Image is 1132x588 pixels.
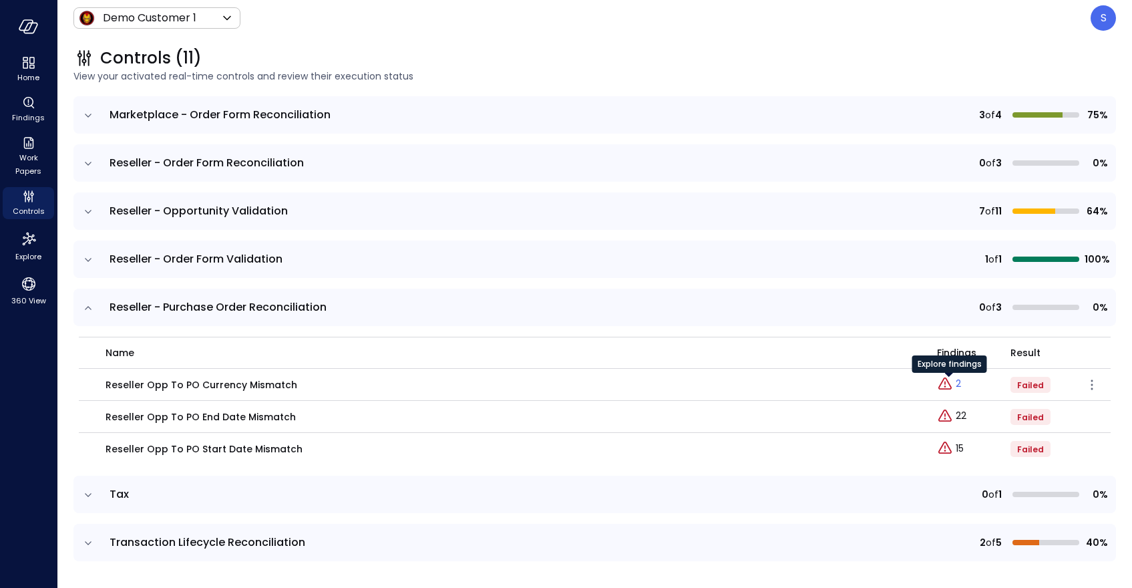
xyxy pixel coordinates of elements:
span: 5 [996,535,1002,550]
span: of [986,300,996,315]
span: Marketplace - Order Form Reconciliation [110,107,331,122]
button: expand row [81,537,95,550]
div: Explore findings [912,355,987,373]
span: 360 View [11,294,46,307]
p: 2 [956,377,961,391]
span: Findings [937,345,976,360]
div: 360 View [3,273,54,309]
span: of [988,487,998,502]
div: Steve Sovik [1091,5,1116,31]
p: 22 [956,409,966,423]
p: S [1101,10,1107,26]
span: of [986,535,996,550]
span: 1 [998,487,1002,502]
span: Work Papers [8,151,49,178]
span: Tax [110,486,129,502]
div: Findings [3,94,54,126]
span: Home [17,71,39,84]
span: 0% [1085,300,1108,315]
span: Reseller - Order Form Validation [110,251,282,267]
span: 3 [979,108,985,122]
p: 15 [956,442,964,456]
span: of [988,252,998,267]
p: Demo Customer 1 [103,10,196,26]
div: Explore [3,227,54,265]
span: 3 [996,156,1002,170]
span: Failed [1017,412,1044,423]
span: 2 [980,535,986,550]
span: 0 [979,156,986,170]
span: 4 [995,108,1002,122]
span: Controls [13,204,45,218]
span: Failed [1017,444,1044,455]
button: expand row [81,109,95,122]
span: 11 [995,204,1002,218]
span: Failed [1017,380,1044,391]
span: Findings [12,111,45,124]
span: View your activated real-time controls and review their execution status [73,69,1116,84]
button: expand row [81,253,95,267]
span: Controls (11) [100,47,202,69]
button: expand row [81,157,95,170]
div: Home [3,53,54,86]
span: 0 [979,300,986,315]
span: 1 [998,252,1002,267]
span: 0% [1085,487,1108,502]
span: of [986,156,996,170]
a: Explore findings [937,446,964,460]
span: Transaction Lifecycle Reconciliation [110,535,305,550]
button: expand row [81,488,95,502]
span: of [985,108,995,122]
div: Work Papers [3,134,54,179]
span: 75% [1085,108,1108,122]
span: of [985,204,995,218]
span: 0% [1085,156,1108,170]
p: Reseller Opp To PO Currency Mismatch [106,378,297,392]
p: Reseller Opp To PO Start Date Mismatch [106,442,303,456]
span: 64% [1085,204,1108,218]
span: 1 [985,252,988,267]
span: 100% [1085,252,1108,267]
span: Reseller - Opportunity Validation [110,203,288,218]
span: name [106,345,134,360]
span: 3 [996,300,1002,315]
span: 40% [1085,535,1108,550]
span: 0 [982,487,988,502]
span: 7 [979,204,985,218]
p: Reseller Opp To PO End Date Mismatch [106,410,296,424]
a: Explore findings [937,382,961,396]
button: expand row [81,205,95,218]
span: Explore [15,250,41,263]
span: Reseller - Order Form Reconciliation [110,155,304,170]
span: Reseller - Purchase Order Reconciliation [110,299,327,315]
div: Controls [3,187,54,219]
img: Icon [79,10,95,26]
span: Result [1010,345,1041,360]
button: expand row [81,301,95,315]
a: Explore findings [937,414,966,428]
